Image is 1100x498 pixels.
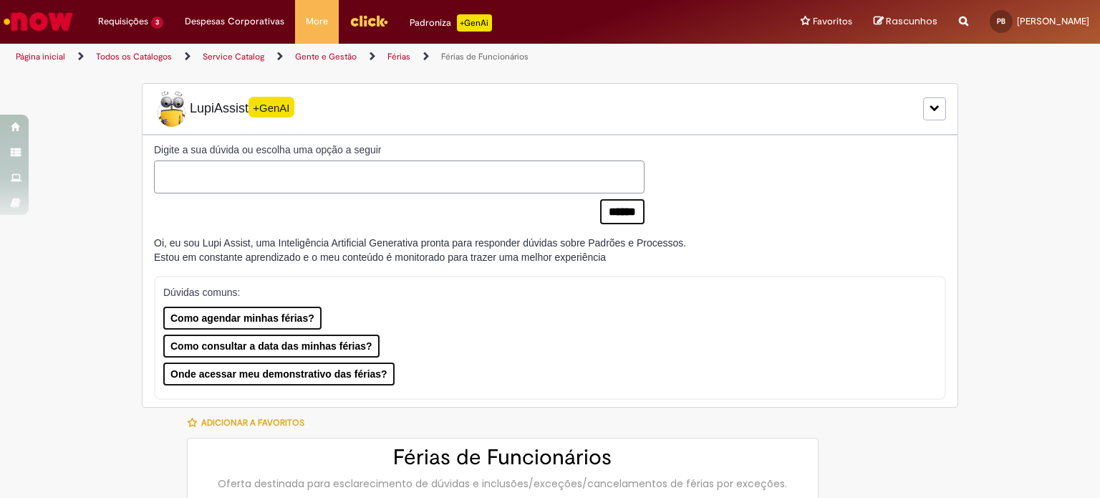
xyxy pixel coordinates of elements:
[98,14,148,29] span: Requisições
[142,83,958,135] div: LupiLupiAssist+GenAI
[1017,15,1089,27] span: [PERSON_NAME]
[185,14,284,29] span: Despesas Corporativas
[151,16,163,29] span: 3
[410,14,492,32] div: Padroniza
[203,51,264,62] a: Service Catalog
[387,51,410,62] a: Férias
[201,417,304,428] span: Adicionar a Favoritos
[154,236,686,264] div: Oi, eu sou Lupi Assist, uma Inteligência Artificial Generativa pronta para responder dúvidas sobr...
[163,307,322,330] button: Como agendar minhas férias?
[163,285,922,300] p: Dúvidas comuns:
[154,143,645,157] label: Digite a sua dúvida ou escolha uma opção a seguir
[813,14,852,29] span: Favoritos
[306,14,328,29] span: More
[16,51,65,62] a: Página inicial
[202,446,804,469] h2: Férias de Funcionários
[96,51,172,62] a: Todos os Catálogos
[163,335,380,358] button: Como consultar a data das minhas férias?
[202,477,804,491] div: Oferta destinada para esclarecimento de dúvidas e inclusões/exceções/cancelamentos de férias por ...
[295,51,357,62] a: Gente e Gestão
[1,7,75,36] img: ServiceNow
[249,97,294,118] span: +GenAI
[154,91,294,127] span: LupiAssist
[154,91,190,127] img: Lupi
[163,363,395,386] button: Onde acessar meu demonstrativo das férias?
[457,14,492,32] p: +GenAi
[997,16,1005,26] span: PB
[886,14,937,28] span: Rascunhos
[874,15,937,29] a: Rascunhos
[349,10,388,32] img: click_logo_yellow_360x200.png
[441,51,529,62] a: Férias de Funcionários
[187,408,312,438] button: Adicionar a Favoritos
[11,44,723,70] ul: Trilhas de página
